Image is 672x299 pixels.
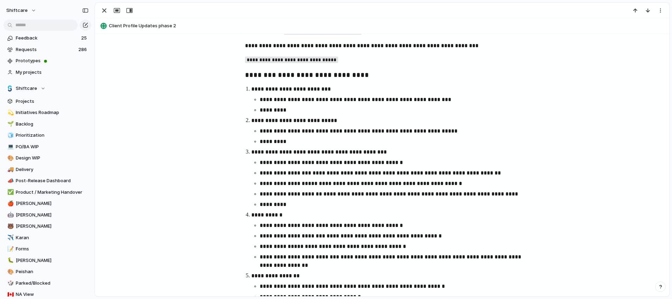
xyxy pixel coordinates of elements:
[3,130,91,141] a: 🧊Prioritization
[16,57,89,64] span: Prototypes
[81,35,88,42] span: 25
[6,268,13,275] button: 🎨
[16,98,89,105] span: Projects
[3,187,91,198] a: ✅Product / Marketing Handover
[16,155,89,162] span: Design WIP
[16,189,89,196] span: Product / Marketing Handover
[6,223,13,230] button: 🐻
[16,234,89,241] span: Karan
[78,46,88,53] span: 286
[6,200,13,207] button: 🍎
[6,121,13,128] button: 🌱
[3,33,91,43] a: Feedback25
[3,176,91,186] a: 📣Post-Release Dashboard
[6,155,13,162] button: 🎨
[109,22,666,29] span: Client Profile Updates phase 2
[16,280,89,287] span: Parked/Blocked
[6,291,13,298] button: 🇨🇦
[7,234,12,242] div: ✈️
[6,280,13,287] button: 🎲
[16,223,89,230] span: [PERSON_NAME]
[3,107,91,118] a: 💫Initiatives Roadmap
[7,154,12,162] div: 🎨
[6,166,13,173] button: 🚚
[7,279,12,287] div: 🎲
[3,198,91,209] a: 🍎[PERSON_NAME]
[16,132,89,139] span: Prioritization
[7,120,12,128] div: 🌱
[6,7,28,14] span: shiftcare
[16,85,37,92] span: Shiftcare
[16,245,89,252] span: Forms
[3,119,91,129] a: 🌱Backlog
[3,233,91,243] a: ✈️Karan
[16,177,89,184] span: Post-Release Dashboard
[16,109,89,116] span: Initiatives Roadmap
[3,244,91,254] a: 📝Forms
[7,222,12,230] div: 🐻
[3,221,91,232] a: 🐻[PERSON_NAME]
[6,257,13,264] button: 🐛
[7,291,12,299] div: 🇨🇦
[6,143,13,150] button: 💻
[6,234,13,241] button: ✈️
[16,166,89,173] span: Delivery
[16,46,76,53] span: Requests
[7,268,12,276] div: 🎨
[3,142,91,152] a: 💻PO/BA WIP
[7,177,12,185] div: 📣
[16,291,89,298] span: NA View
[7,165,12,173] div: 🚚
[3,5,40,16] button: shiftcare
[7,245,12,253] div: 📝
[16,35,79,42] span: Feedback
[7,188,12,196] div: ✅
[7,200,12,208] div: 🍎
[16,200,89,207] span: [PERSON_NAME]
[3,266,91,277] a: 🎨Peishan
[3,153,91,163] a: 🎨Design WIP
[7,131,12,140] div: 🧊
[6,189,13,196] button: ✅
[16,69,89,76] span: My projects
[6,109,13,116] button: 💫
[3,83,91,94] button: Shiftcare
[7,211,12,219] div: 🤖
[3,96,91,107] a: Projects
[16,268,89,275] span: Peishan
[3,255,91,266] a: 🐛[PERSON_NAME]
[6,212,13,219] button: 🤖
[3,56,91,66] a: Prototypes
[3,44,91,55] a: Requests286
[7,256,12,264] div: 🐛
[16,121,89,128] span: Backlog
[3,164,91,175] a: 🚚Delivery
[6,177,13,184] button: 📣
[3,278,91,289] a: 🎲Parked/Blocked
[6,132,13,139] button: 🧊
[16,143,89,150] span: PO/BA WIP
[7,109,12,117] div: 💫
[6,245,13,252] button: 📝
[3,210,91,220] a: 🤖[PERSON_NAME]
[3,67,91,78] a: My projects
[98,20,666,31] button: Client Profile Updates phase 2
[16,212,89,219] span: [PERSON_NAME]
[7,143,12,151] div: 💻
